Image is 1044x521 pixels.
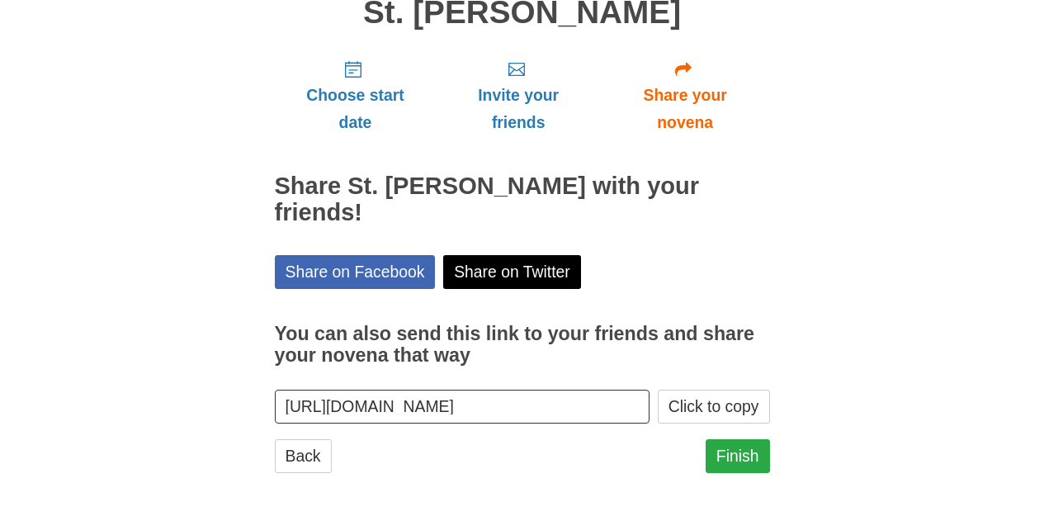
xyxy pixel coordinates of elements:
span: Choose start date [291,82,420,136]
button: Click to copy [658,390,770,424]
a: Share on Facebook [275,255,436,289]
a: Finish [706,439,770,473]
h2: Share St. [PERSON_NAME] with your friends! [275,173,770,226]
a: Share your novena [601,46,770,144]
a: Invite your friends [436,46,600,144]
a: Back [275,439,332,473]
span: Share your novena [617,82,753,136]
a: Share on Twitter [443,255,581,289]
a: Choose start date [275,46,437,144]
span: Invite your friends [452,82,583,136]
h3: You can also send this link to your friends and share your novena that way [275,324,770,366]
